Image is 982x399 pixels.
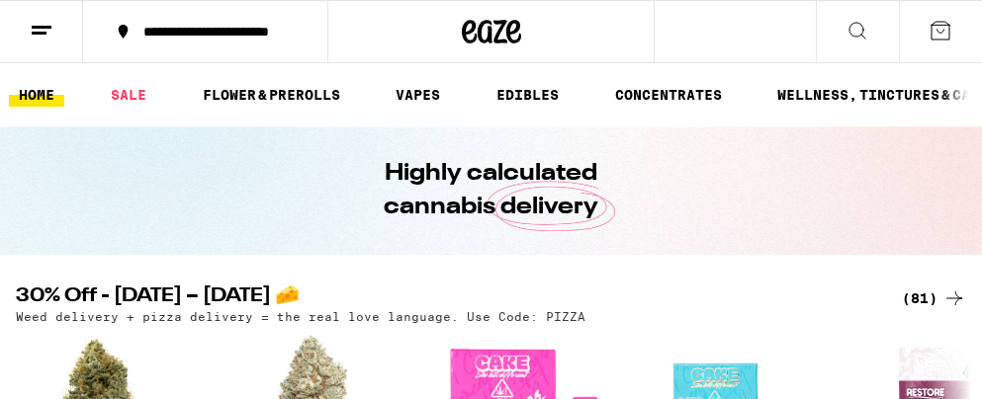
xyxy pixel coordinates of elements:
[328,157,655,224] h1: Highly calculated cannabis delivery
[9,83,64,107] a: HOME
[193,83,350,107] a: FLOWER & PREROLLS
[16,286,869,310] h2: 30% Off - [DATE] – [DATE] 🧀
[487,83,569,107] a: EDIBLES
[16,310,585,323] p: Weed delivery + pizza delivery = the real love language. Use Code: PIZZA
[605,83,732,107] a: CONCENTRATES
[902,286,966,310] a: (81)
[386,83,450,107] a: VAPES
[101,83,156,107] a: SALE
